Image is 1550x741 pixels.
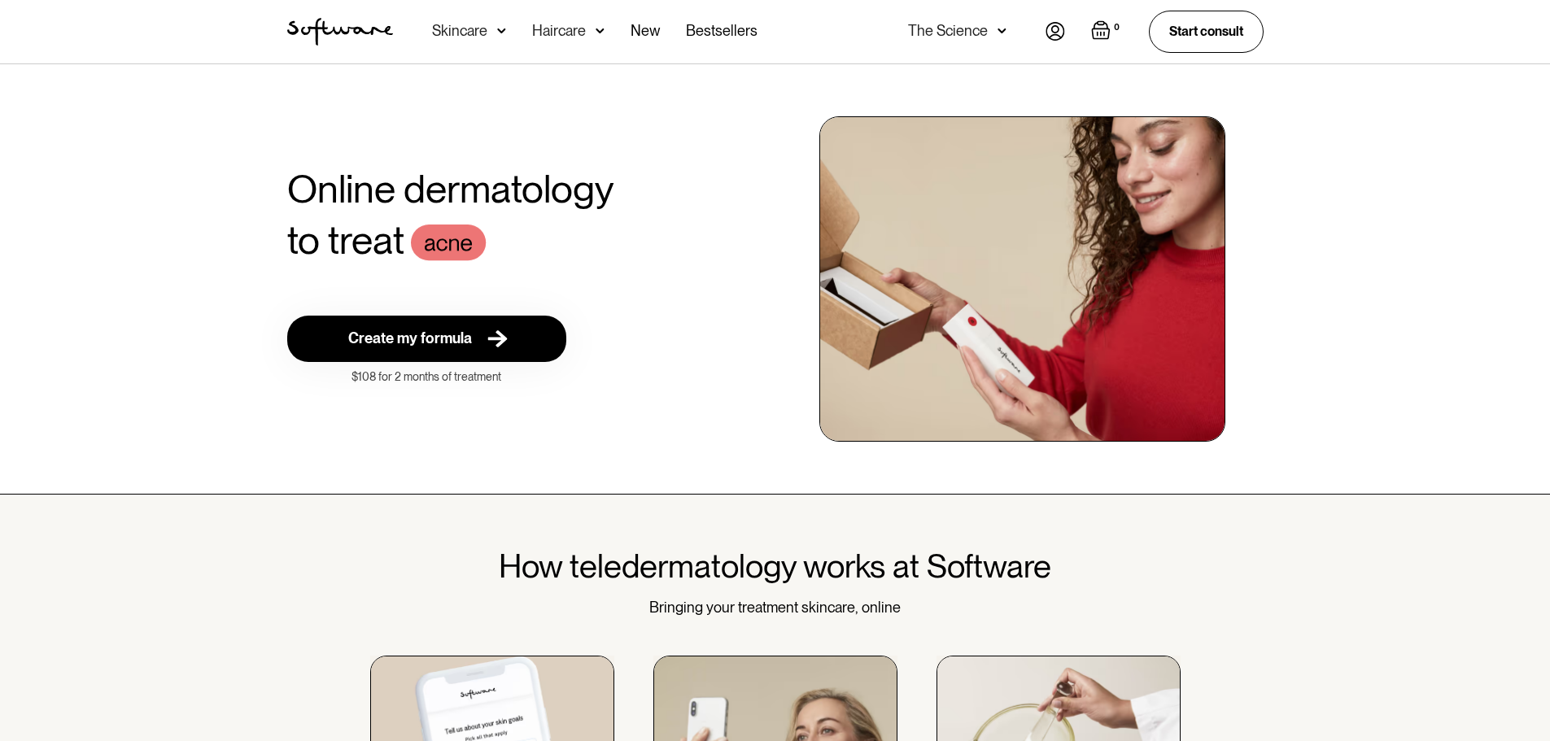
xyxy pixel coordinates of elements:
div: $108 for 2 months of treatment [287,368,566,386]
a: home [287,18,393,46]
img: arrow down [596,23,605,39]
img: arrow down [497,23,506,39]
img: Software Logo [287,18,393,46]
div: 0 [1111,20,1123,35]
div: Haircare [532,23,586,39]
a: Open empty cart [1091,20,1123,43]
h1: How teledermatology works at Software [260,547,1291,586]
div: The Science [908,23,988,39]
div: Bringing your treatment skincare, online [260,599,1291,617]
div: Skincare [432,23,487,39]
h1: Online dermatology to treat [287,165,614,264]
img: arrow down [998,23,1006,39]
div: Create my formula [348,329,472,348]
a: Start consult [1149,11,1264,52]
a: Create my formula [287,316,566,362]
